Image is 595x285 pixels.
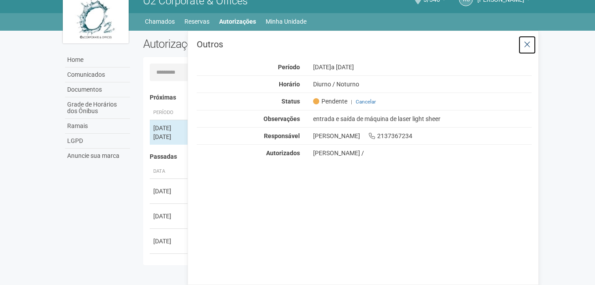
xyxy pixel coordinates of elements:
h4: Passadas [150,153,526,160]
strong: Responsável [264,132,300,139]
a: Ramais [65,119,130,134]
a: LGPD [65,134,130,149]
strong: Período [278,64,300,71]
strong: Horário [279,81,300,88]
div: Diurno / Noturno [307,80,539,88]
div: [DATE] [153,124,186,132]
div: [DATE] [307,63,539,71]
h3: Outros [197,40,532,49]
span: | [351,99,352,105]
div: [DATE] [153,212,186,221]
a: Documentos [65,82,130,97]
strong: Observações [263,115,300,122]
a: Autorizações [219,15,256,28]
div: [DATE] [153,132,186,141]
div: [PERSON_NAME] / [313,149,532,157]
a: Anuncie sua marca [65,149,130,163]
div: [DATE] [153,187,186,196]
div: [PERSON_NAME] 2137367234 [307,132,539,140]
strong: Status [281,98,300,105]
a: Reservas [184,15,209,28]
h4: Próximas [150,94,526,101]
th: Período [150,106,189,120]
span: a [DATE] [331,64,354,71]
span: Pendente [313,97,347,105]
a: Chamados [145,15,175,28]
strong: Autorizados [266,150,300,157]
div: entrada e saída de máquina de laser light sheer [307,115,539,123]
h2: Autorizações [143,37,331,50]
a: Home [65,53,130,68]
a: Cancelar [356,99,376,105]
th: Data [150,164,189,179]
div: [DATE] [153,237,186,246]
a: Grade de Horários dos Ônibus [65,97,130,119]
a: Comunicados [65,68,130,82]
a: Minha Unidade [266,15,307,28]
